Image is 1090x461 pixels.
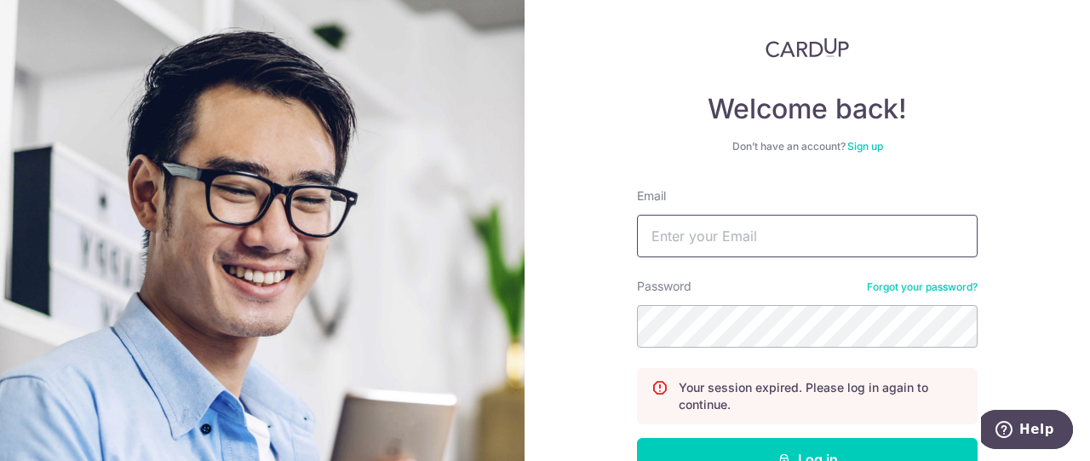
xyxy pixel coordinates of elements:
[637,92,978,126] h4: Welcome back!
[867,280,978,294] a: Forgot your password?
[637,187,666,205] label: Email
[637,215,978,257] input: Enter your Email
[679,379,963,413] p: Your session expired. Please log in again to continue.
[637,140,978,153] div: Don’t have an account?
[38,12,73,27] span: Help
[981,410,1073,452] iframe: Opens a widget where you can find more information
[766,37,849,58] img: CardUp Logo
[847,140,883,153] a: Sign up
[637,278,691,295] label: Password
